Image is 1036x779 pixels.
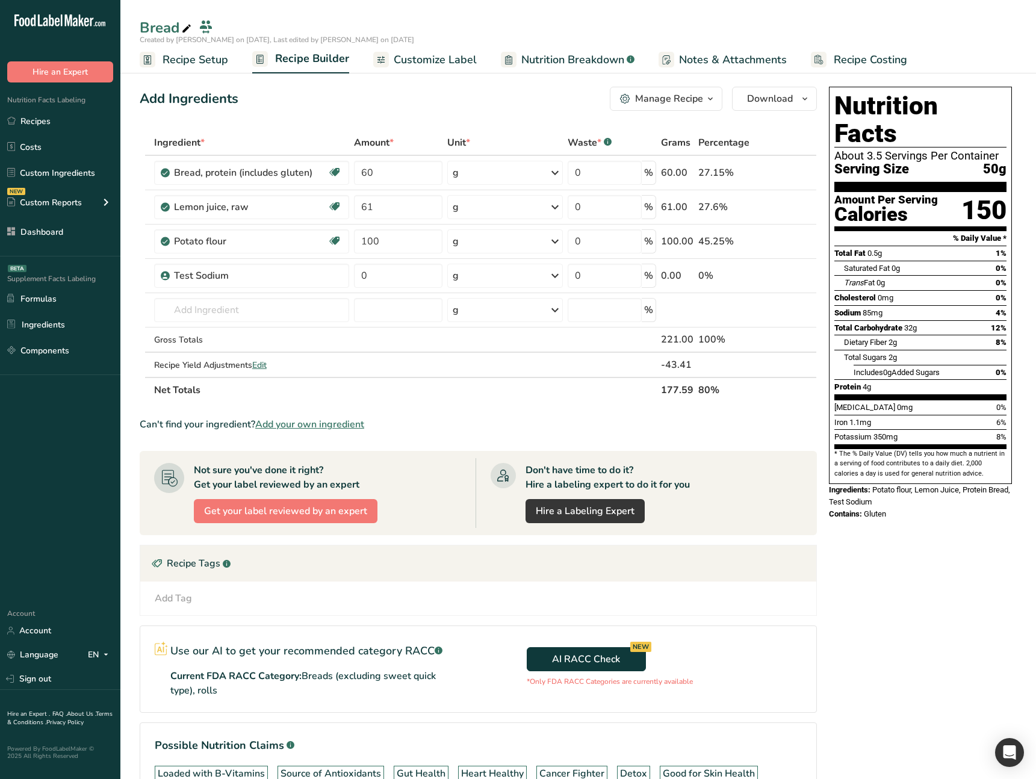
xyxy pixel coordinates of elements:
[255,417,364,432] span: Add your own ingredient
[659,377,696,402] th: 177.59
[873,432,898,441] span: 350mg
[174,234,324,249] div: Potato flour
[961,194,1007,226] div: 150
[698,332,760,347] div: 100%
[698,166,760,180] div: 27.15%
[88,648,113,662] div: EN
[904,323,917,332] span: 32g
[661,358,693,372] div: -43.41
[275,51,349,67] span: Recipe Builder
[854,368,940,377] span: Includes Added Sugars
[996,403,1007,412] span: 0%
[252,45,349,74] a: Recipe Builder
[7,188,25,195] div: NEW
[698,268,760,283] div: 0%
[834,206,938,223] div: Calories
[163,52,228,68] span: Recipe Setup
[834,249,866,258] span: Total Fat
[983,162,1007,177] span: 50g
[7,745,113,760] div: Powered By FoodLabelMaker © 2025 All Rights Reserved
[834,293,876,302] span: Cholesterol
[174,268,324,283] div: Test Sodium
[995,738,1024,767] div: Open Intercom Messenger
[7,196,82,209] div: Custom Reports
[834,382,861,391] span: Protein
[526,499,645,523] a: Hire a Labeling Expert
[844,264,890,273] span: Saturated Fat
[696,377,762,402] th: 80%
[194,463,359,492] div: Not sure you've done it right? Get your label reviewed by an expert
[878,293,893,302] span: 0mg
[883,368,892,377] span: 0g
[834,194,938,206] div: Amount Per Serving
[661,234,693,249] div: 100.00
[155,591,192,606] div: Add Tag
[867,249,882,258] span: 0.5g
[501,46,634,73] a: Nutrition Breakdown
[52,710,67,718] a: FAQ .
[661,166,693,180] div: 60.00
[7,644,58,665] a: Language
[829,485,870,494] span: Ingredients:
[453,234,459,249] div: g
[661,268,693,283] div: 0.00
[996,418,1007,427] span: 6%
[170,643,442,659] p: Use our AI to get your recommended category RACC
[630,642,651,652] div: NEW
[552,652,620,666] span: AI RACC Check
[897,403,913,412] span: 0mg
[996,368,1007,377] span: 0%
[154,135,205,150] span: Ingredient
[170,669,461,698] p: Current FDA RACC Category:
[863,308,882,317] span: 85mg
[698,200,760,214] div: 27.6%
[889,338,897,347] span: 2g
[170,669,436,697] span: Breads (excluding sweet quick type), rolls
[67,710,96,718] a: About Us .
[447,135,470,150] span: Unit
[521,52,624,68] span: Nutrition Breakdown
[834,231,1007,246] section: % Daily Value *
[892,264,900,273] span: 0g
[996,264,1007,273] span: 0%
[453,166,459,180] div: g
[7,61,113,82] button: Hire an Expert
[834,150,1007,162] div: About 3.5 Servings Per Container
[154,298,350,322] input: Add Ingredient
[844,278,864,287] i: Trans
[679,52,787,68] span: Notes & Attachments
[140,417,817,432] div: Can't find your ingredient?
[834,308,861,317] span: Sodium
[174,200,324,214] div: Lemon juice, raw
[252,359,267,371] span: Edit
[568,135,612,150] div: Waste
[844,338,887,347] span: Dietary Fiber
[140,46,228,73] a: Recipe Setup
[610,87,722,111] button: Manage Recipe
[863,382,871,391] span: 4g
[394,52,477,68] span: Customize Label
[140,545,816,582] div: Recipe Tags
[7,710,113,727] a: Terms & Conditions .
[152,377,659,402] th: Net Totals
[8,265,26,272] div: BETA
[844,278,875,287] span: Fat
[140,35,414,45] span: Created by [PERSON_NAME] on [DATE], Last edited by [PERSON_NAME] on [DATE]
[204,504,367,518] span: Get your label reviewed by an expert
[373,46,477,73] a: Customize Label
[154,359,350,371] div: Recipe Yield Adjustments
[698,135,749,150] span: Percentage
[140,89,238,109] div: Add Ingredients
[996,249,1007,258] span: 1%
[527,676,693,687] p: *Only FDA RACC Categories are currently available
[834,92,1007,147] h1: Nutrition Facts
[996,338,1007,347] span: 8%
[829,485,1010,506] span: Potato flour, Lemon Juice, Protein Bread, Test Sodium
[453,303,459,317] div: g
[834,403,895,412] span: [MEDICAL_DATA]
[991,323,1007,332] span: 12%
[526,463,690,492] div: Don't have time to do it? Hire a labeling expert to do it for you
[996,432,1007,441] span: 8%
[661,200,693,214] div: 61.00
[698,234,760,249] div: 45.25%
